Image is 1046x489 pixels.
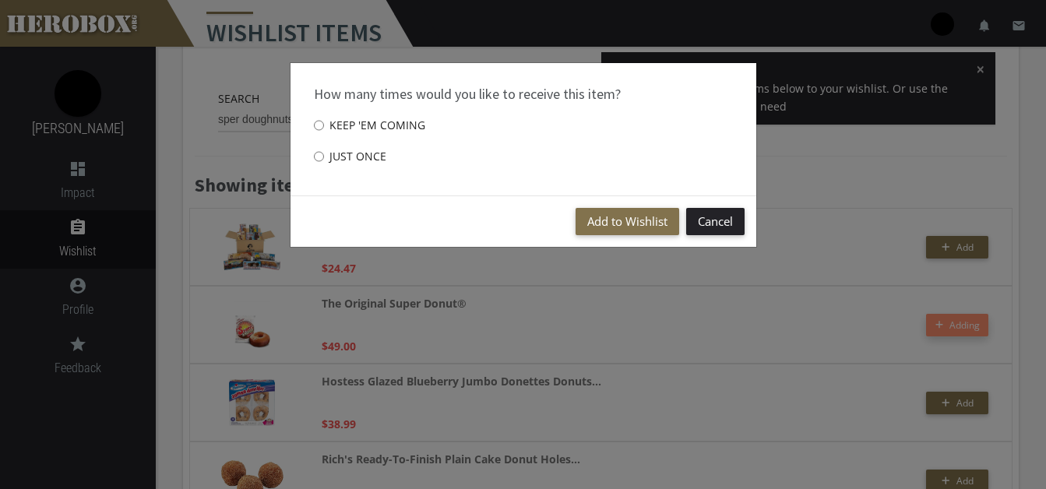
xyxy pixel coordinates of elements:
label: Keep 'em coming [314,110,425,141]
input: Keep 'em coming [314,113,324,138]
button: Cancel [686,208,745,235]
button: Add to Wishlist [576,208,679,235]
label: Just once [314,141,386,172]
input: Just once [314,144,324,169]
h4: How many times would you like to receive this item? [314,86,733,102]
